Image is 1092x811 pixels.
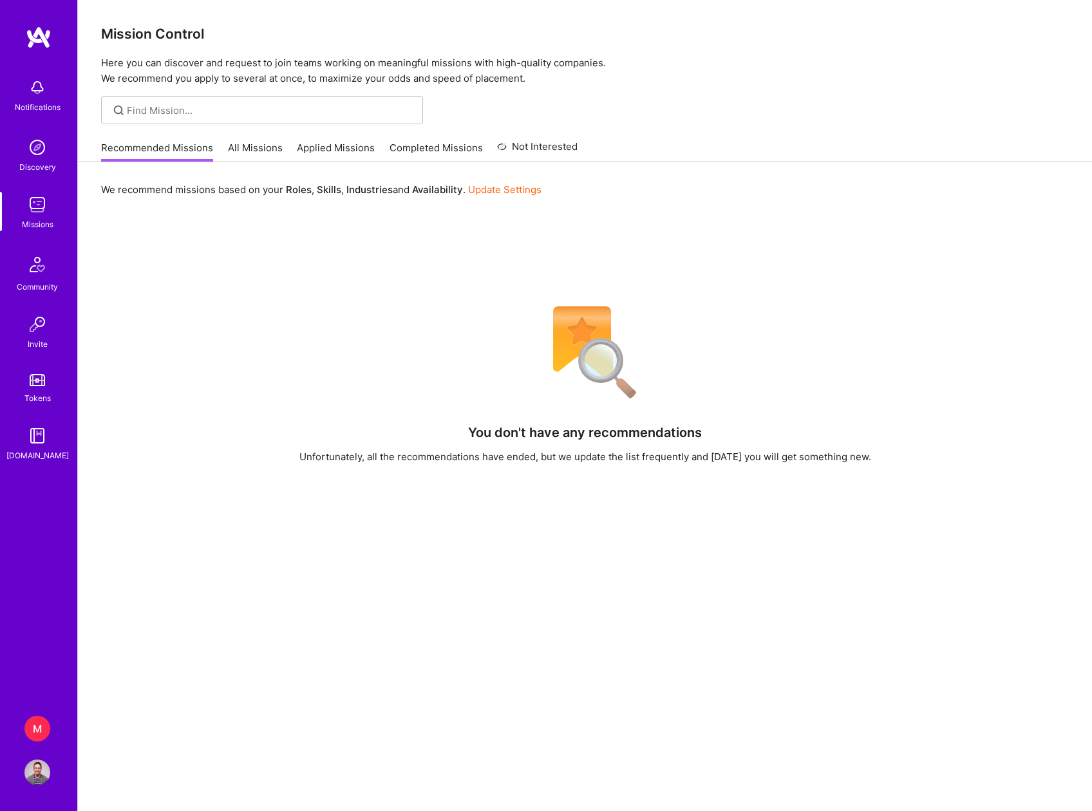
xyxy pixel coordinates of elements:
input: Find Mission... [127,104,413,117]
div: Discovery [19,160,56,174]
img: No Results [531,298,640,407]
a: M [21,716,53,741]
h4: You don't have any recommendations [468,425,702,440]
div: Missions [22,218,53,231]
img: guide book [24,423,50,449]
div: M [24,716,50,741]
img: logo [26,26,52,49]
div: [DOMAIN_NAME] [6,449,69,462]
div: Tokens [24,391,51,405]
img: tokens [30,374,45,386]
a: Not Interested [497,139,578,162]
p: We recommend missions based on your , , and . [101,183,541,196]
div: Community [17,280,58,294]
a: User Avatar [21,760,53,785]
img: User Avatar [24,760,50,785]
b: Availability [412,183,463,196]
a: Completed Missions [390,141,483,162]
h3: Mission Control [101,26,1069,42]
i: icon SearchGrey [111,103,126,118]
b: Roles [286,183,312,196]
a: All Missions [228,141,283,162]
div: Notifications [15,100,61,114]
a: Update Settings [468,183,541,196]
img: teamwork [24,192,50,218]
img: Community [22,249,53,280]
div: Unfortunately, all the recommendations have ended, but we update the list frequently and [DATE] y... [299,450,871,463]
div: Invite [28,337,48,351]
img: bell [24,75,50,100]
a: Applied Missions [297,141,375,162]
a: Recommended Missions [101,141,213,162]
img: discovery [24,135,50,160]
img: Invite [24,312,50,337]
p: Here you can discover and request to join teams working on meaningful missions with high-quality ... [101,55,1069,86]
b: Skills [317,183,341,196]
b: Industries [346,183,393,196]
